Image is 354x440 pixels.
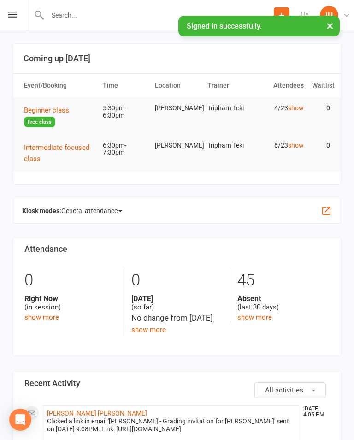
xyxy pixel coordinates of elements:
div: (so far) [131,294,224,312]
span: Free class [24,117,55,127]
th: Attendees [255,74,308,97]
td: 6:30pm-7:30pm [99,135,151,164]
td: 4/23 [255,97,308,119]
span: General attendance [61,203,122,218]
th: Event/Booking [20,74,99,97]
td: 0 [308,135,334,156]
h3: Coming up [DATE] [24,54,330,63]
td: [PERSON_NAME] [151,97,203,119]
td: Tripharn Teki [203,97,256,119]
a: show more [237,313,272,321]
th: Waitlist [308,74,334,97]
strong: Kiosk modes: [22,207,61,214]
span: Signed in successfully. [187,22,262,30]
th: Location [151,74,203,97]
span: Intermediate focused class [24,143,89,163]
td: Tripharn Teki [203,135,256,156]
th: Time [99,74,151,97]
button: Intermediate focused class [24,142,94,164]
a: show [288,104,304,112]
time: [DATE] 4:05 PM [299,406,329,418]
button: × [322,16,338,36]
div: (last 30 days) [237,294,330,312]
div: Clicked a link in email '[PERSON_NAME] - Grading invitation for [PERSON_NAME]' sent on [DATE] 9:0... [47,417,295,433]
a: show more [131,326,166,334]
input: Search... [45,9,274,22]
span: All activities [265,386,303,394]
div: 0 [131,267,224,294]
a: show more [24,313,59,321]
div: No change from [DATE] [131,312,224,324]
a: show [288,142,304,149]
strong: [DATE] [131,294,224,303]
button: All activities [254,382,326,398]
div: Open Intercom Messenger [9,409,31,431]
strong: Absent [237,294,330,303]
td: 5:30pm-6:30pm [99,97,151,126]
td: 6/23 [255,135,308,156]
h3: Recent Activity [24,379,330,388]
td: [PERSON_NAME] [151,135,203,156]
div: IU [320,6,338,24]
th: Trainer [203,74,256,97]
button: Beginner classFree class [24,105,94,127]
a: [PERSON_NAME] [PERSON_NAME] [47,410,147,417]
div: 0 [24,267,117,294]
span: Beginner class [24,106,69,114]
div: (in session) [24,294,117,312]
strong: Right Now [24,294,117,303]
td: 0 [308,97,334,119]
div: 45 [237,267,330,294]
h3: Attendance [24,244,330,254]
